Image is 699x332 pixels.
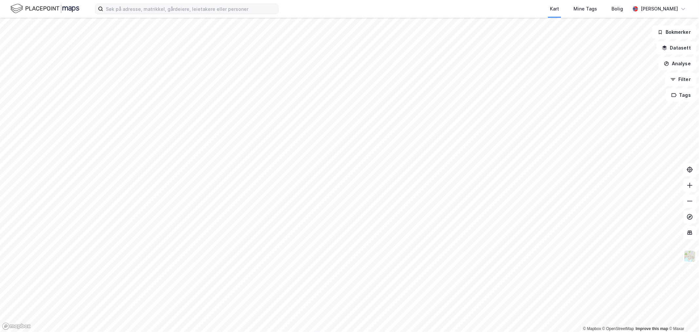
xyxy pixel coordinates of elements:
[666,301,699,332] div: Kontrollprogram for chat
[666,89,696,102] button: Tags
[103,4,278,14] input: Søk på adresse, matrikkel, gårdeiere, leietakere eller personer
[602,326,634,331] a: OpenStreetMap
[2,322,31,330] a: Mapbox homepage
[550,5,559,13] div: Kart
[10,3,79,14] img: logo.f888ab2527a4732fd821a326f86c7f29.svg
[665,73,696,86] button: Filter
[612,5,623,13] div: Bolig
[636,326,668,331] a: Improve this map
[658,57,696,70] button: Analyse
[652,26,696,39] button: Bokmerker
[641,5,678,13] div: [PERSON_NAME]
[656,41,696,54] button: Datasett
[666,301,699,332] iframe: Chat Widget
[573,5,597,13] div: Mine Tags
[583,326,601,331] a: Mapbox
[684,250,696,262] img: Z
